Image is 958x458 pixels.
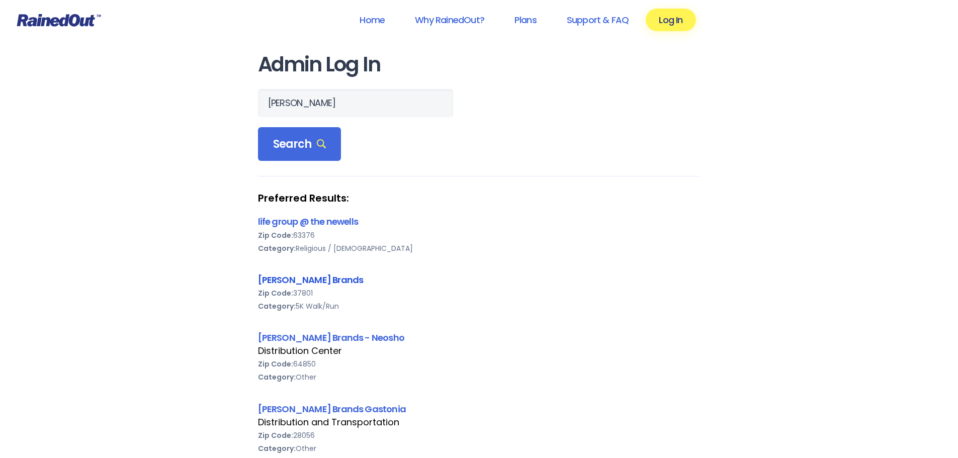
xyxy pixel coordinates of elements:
[258,357,701,371] div: 64850
[402,9,497,31] a: Why RainedOut?
[258,243,296,253] b: Category:
[258,344,701,357] div: Distribution Center
[258,416,701,429] div: Distribution and Transportation
[258,273,364,286] a: [PERSON_NAME] Brands
[258,443,296,453] b: Category:
[258,192,701,205] strong: Preferred Results:
[258,89,453,117] input: Search Orgs…
[258,300,701,313] div: 5K Walk/Run
[501,9,550,31] a: Plans
[258,301,296,311] b: Category:
[258,127,341,161] div: Search
[258,331,405,344] a: [PERSON_NAME] Brands - Neosho
[258,371,701,384] div: Other
[258,359,293,369] b: Zip Code:
[646,9,695,31] a: Log In
[258,442,701,455] div: Other
[258,273,701,287] div: [PERSON_NAME] Brands
[258,429,701,442] div: 28056
[258,215,701,228] div: life group @ the newells
[258,230,293,240] b: Zip Code:
[258,288,293,298] b: Zip Code:
[554,9,642,31] a: Support & FAQ
[258,229,701,242] div: 63376
[346,9,398,31] a: Home
[258,53,701,76] h1: Admin Log In
[258,372,296,382] b: Category:
[258,287,701,300] div: 37801
[258,215,359,228] a: life group @ the newells
[258,242,701,255] div: Religious / [DEMOGRAPHIC_DATA]
[258,402,701,416] div: [PERSON_NAME] Brands Gastonia
[258,403,406,415] a: [PERSON_NAME] Brands Gastonia
[273,137,326,151] span: Search
[258,331,701,344] div: [PERSON_NAME] Brands - Neosho
[258,430,293,440] b: Zip Code:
